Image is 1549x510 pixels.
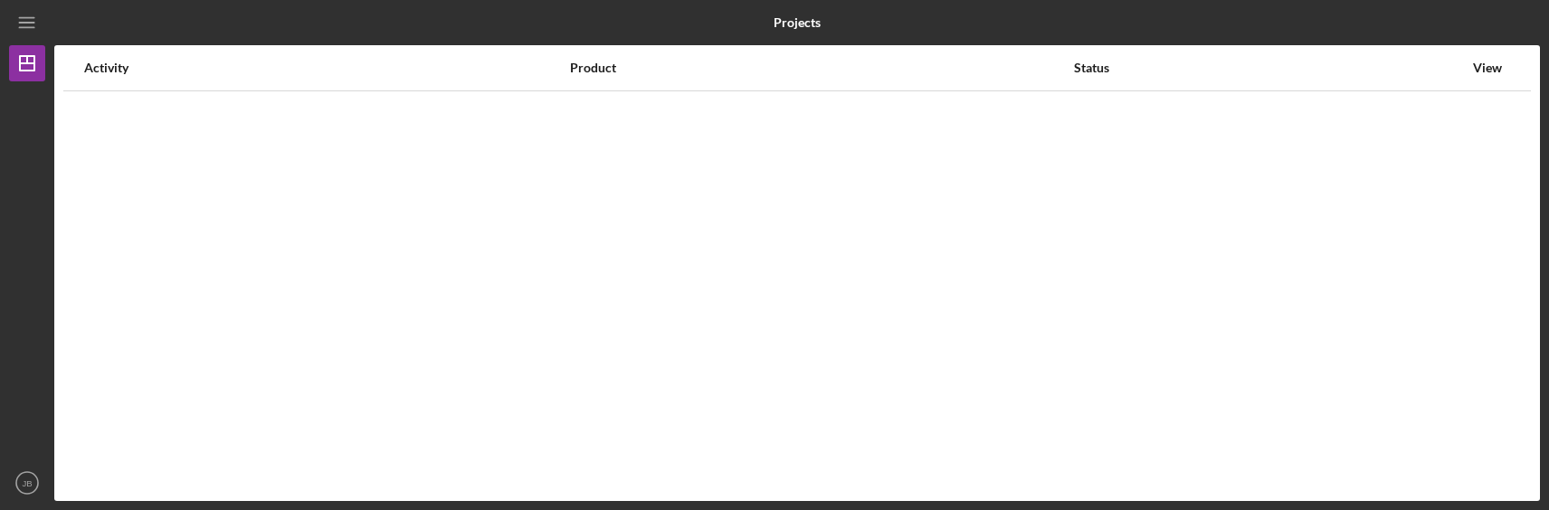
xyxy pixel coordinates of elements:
div: Activity [84,61,568,75]
button: JB [9,465,45,501]
div: Product [570,61,1073,75]
text: JB [22,478,32,488]
div: Status [1074,61,1463,75]
b: Projects [774,15,821,30]
div: View [1465,61,1510,75]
